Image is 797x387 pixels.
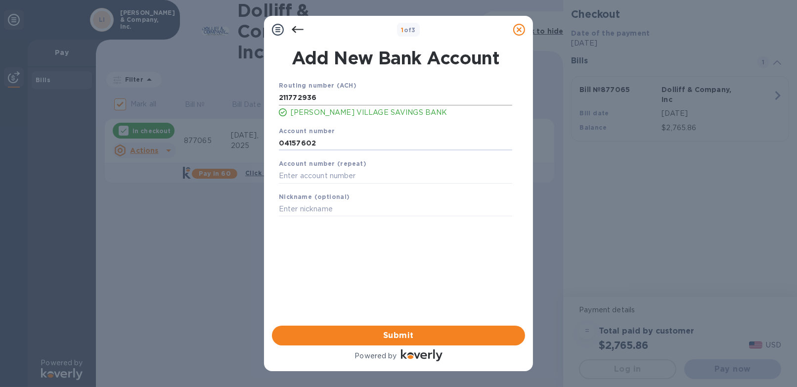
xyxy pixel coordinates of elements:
[354,351,397,361] p: Powered by
[279,136,512,150] input: Enter account number
[401,26,416,34] b: of 3
[279,160,366,167] b: Account number (repeat)
[279,127,335,135] b: Account number
[401,349,443,361] img: Logo
[280,330,517,341] span: Submit
[279,202,512,217] input: Enter nickname
[279,169,512,184] input: Enter account number
[272,326,525,345] button: Submit
[273,48,518,68] h1: Add New Bank Account
[401,26,403,34] span: 1
[279,193,350,200] b: Nickname (optional)
[291,107,512,118] p: [PERSON_NAME] VILLAGE SAVINGS BANK
[279,91,512,105] input: Enter routing number
[279,82,356,89] b: Routing number (ACH)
